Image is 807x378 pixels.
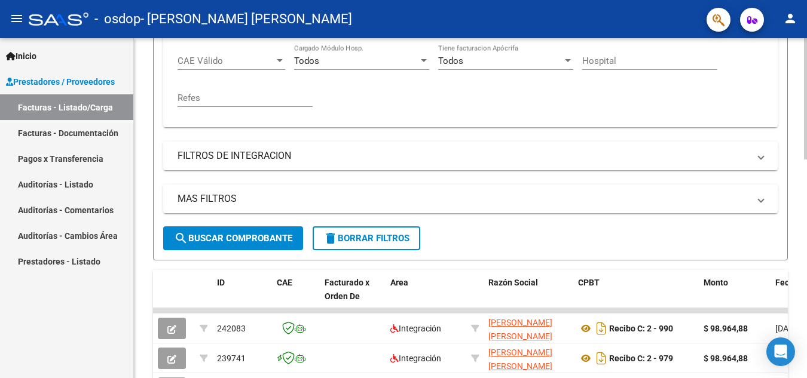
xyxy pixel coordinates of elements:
[94,6,140,32] span: - osdop
[386,270,466,322] datatable-header-cell: Area
[163,226,303,250] button: Buscar Comprobante
[313,226,420,250] button: Borrar Filtros
[217,278,225,287] span: ID
[783,11,797,26] mat-icon: person
[178,56,274,66] span: CAE Válido
[488,318,552,341] span: [PERSON_NAME] [PERSON_NAME]
[212,270,272,322] datatable-header-cell: ID
[390,324,441,333] span: Integración
[699,270,771,322] datatable-header-cell: Monto
[323,233,409,244] span: Borrar Filtros
[323,231,338,245] mat-icon: delete
[320,270,386,322] datatable-header-cell: Facturado x Orden De
[488,316,568,341] div: 27133923336
[174,233,292,244] span: Buscar Comprobante
[594,319,609,338] i: Descargar documento
[704,278,728,287] span: Monto
[174,231,188,245] mat-icon: search
[140,6,352,32] span: - [PERSON_NAME] [PERSON_NAME]
[609,354,673,363] strong: Recibo C: 2 - 979
[390,278,408,287] span: Area
[163,185,778,213] mat-expansion-panel-header: MAS FILTROS
[277,278,292,287] span: CAE
[578,278,600,287] span: CPBT
[704,354,748,363] strong: $ 98.964,88
[488,346,568,371] div: 27133923336
[163,142,778,170] mat-expansion-panel-header: FILTROS DE INTEGRACION
[438,56,463,66] span: Todos
[573,270,699,322] datatable-header-cell: CPBT
[609,324,673,333] strong: Recibo C: 2 - 990
[484,270,573,322] datatable-header-cell: Razón Social
[178,149,749,162] mat-panel-title: FILTROS DE INTEGRACION
[217,324,246,333] span: 242083
[217,354,246,363] span: 239741
[766,337,795,366] div: Open Intercom Messenger
[594,349,609,368] i: Descargar documento
[178,192,749,205] mat-panel-title: MAS FILTROS
[6,50,36,63] span: Inicio
[488,278,538,287] span: Razón Social
[390,354,441,363] span: Integración
[488,348,552,371] span: [PERSON_NAME] [PERSON_NAME]
[6,75,115,88] span: Prestadores / Proveedores
[272,270,320,322] datatable-header-cell: CAE
[10,11,24,26] mat-icon: menu
[294,56,319,66] span: Todos
[704,324,748,333] strong: $ 98.964,88
[325,278,369,301] span: Facturado x Orden De
[775,324,800,333] span: [DATE]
